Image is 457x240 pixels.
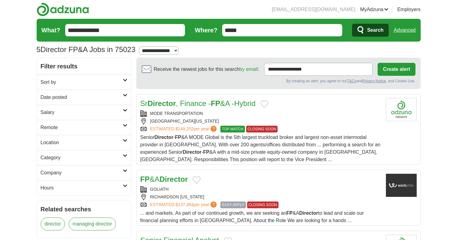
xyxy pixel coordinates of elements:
[140,110,381,117] div: MODE TRANSPORTATION
[37,45,136,54] h1: Director FP&A Jobs in 75023
[175,202,193,207] span: $137,484
[140,118,381,124] div: [GEOGRAPHIC_DATA][US_STATE]
[239,67,258,72] a: by email
[272,6,355,13] li: [EMAIL_ADDRESS][DOMAIN_NAME]
[210,126,217,132] span: ?
[154,135,173,140] strong: Director
[41,79,123,86] h2: Sort by
[386,98,417,121] img: Company logo
[150,126,218,132] a: ESTIMATED:$149,252per year?
[41,109,123,116] h2: Salary
[386,174,417,197] img: Company logo
[286,210,292,216] strong: FP
[37,44,41,55] span: 5
[299,210,318,216] strong: Director
[37,105,131,120] a: Salary
[37,180,131,195] a: Hours
[142,78,415,84] div: By creating an alert, you agree to our and , and Cookie Use.
[211,99,220,108] strong: FP
[41,139,123,146] h2: Location
[37,120,131,135] a: Remote
[210,201,217,208] span: ?
[159,175,188,183] strong: Director
[175,135,181,140] strong: FP
[41,205,127,214] h2: Related searches
[41,124,123,131] h2: Remote
[150,201,218,208] a: ESTIMATED:$137,484per year?
[37,75,131,90] a: Sort by
[347,79,356,83] a: T&Cs
[378,63,415,76] button: Create alert
[140,186,381,193] div: GOLIATH
[367,24,383,36] span: Search
[41,218,65,230] a: director
[182,149,201,155] strong: Director
[260,100,268,108] button: Add to favorite jobs
[352,24,389,37] button: Search
[175,126,193,131] span: $149,252
[397,6,421,13] a: Employers
[41,154,123,161] h2: Category
[246,126,278,132] span: CLOSING SOON
[140,210,364,223] span: ... and markets. As part of our continued growth, we are seeking an &A to lead and scale our fina...
[37,165,131,180] a: Company
[394,24,415,36] a: Advanced
[154,66,259,73] span: Receive the newest jobs for this search :
[140,135,381,162] span: Senior - &A MODE Global is the 5th largest truckload broker and largest non-asset intermodal prov...
[37,90,131,105] a: Date posted
[360,6,388,13] a: MyAdzuna
[37,135,131,150] a: Location
[140,99,256,108] a: SrDirector, Finance -FP&A -Hybrid
[41,94,123,101] h2: Date posted
[37,2,89,16] img: Adzuna logo
[41,184,123,192] h2: Hours
[140,194,381,200] div: RICHARDSON [US_STATE]
[42,26,60,35] label: What?
[247,201,279,208] span: CLOSING SOON
[362,79,386,83] a: Privacy Notice
[148,99,176,108] strong: Director
[37,58,131,75] h2: Filter results
[220,201,246,208] span: EASY APPLY
[140,175,188,183] a: FP&ADirector
[37,150,131,165] a: Category
[195,26,217,35] label: Where?
[41,169,123,177] h2: Company
[220,126,245,132] span: TOP MATCH
[69,218,116,230] a: managing director
[203,149,209,155] strong: FP
[140,175,150,183] strong: FP
[193,176,201,184] button: Add to favorite jobs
